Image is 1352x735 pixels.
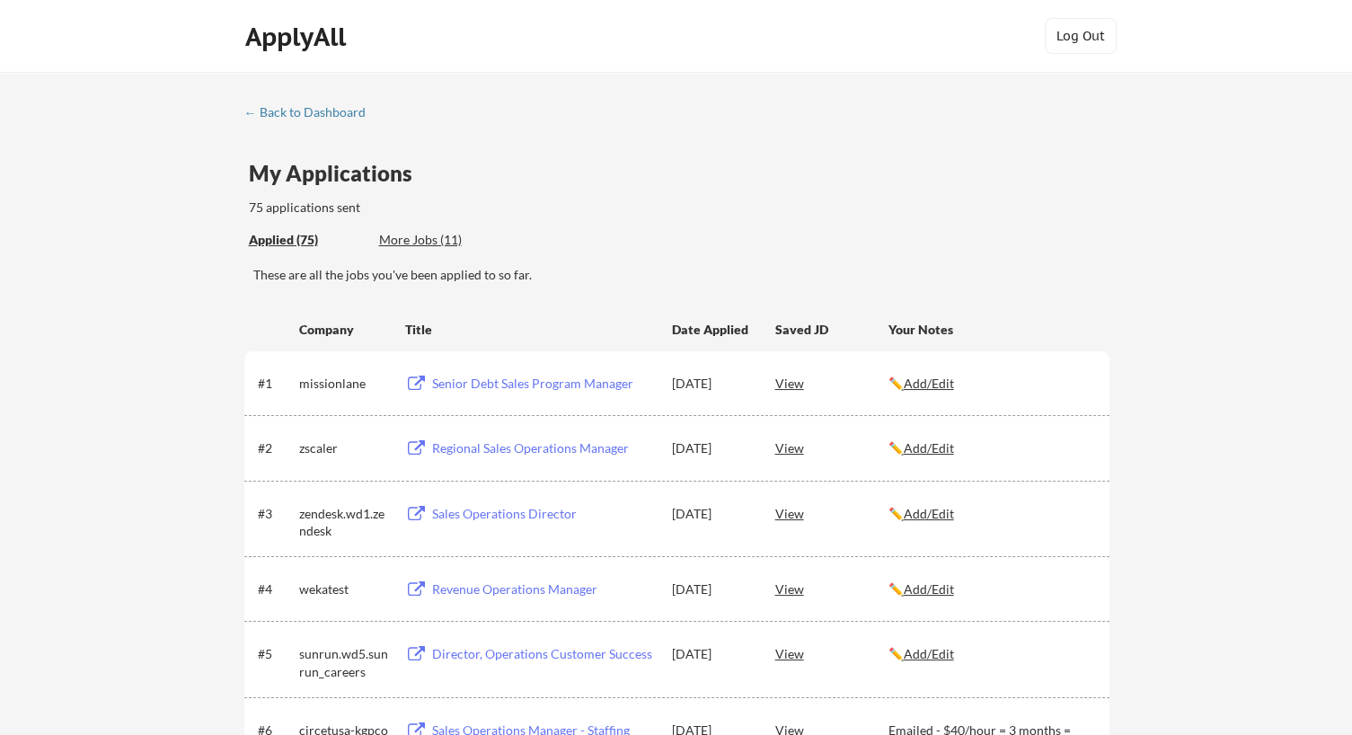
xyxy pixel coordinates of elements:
u: Add/Edit [904,646,954,661]
div: #4 [258,580,293,598]
div: Sales Operations Director [432,505,655,523]
div: Applied (75) [249,231,366,249]
div: ApplyAll [245,22,351,52]
div: ✏️ [888,580,1093,598]
div: ✏️ [888,375,1093,393]
div: zendesk.wd1.zendesk [299,505,389,540]
div: ← Back to Dashboard [244,106,379,119]
div: These are job applications we think you'd be a good fit for, but couldn't apply you to automatica... [379,231,511,250]
div: #2 [258,439,293,457]
div: More Jobs (11) [379,231,511,249]
a: ← Back to Dashboard [244,105,379,123]
u: Add/Edit [904,506,954,521]
div: zscaler [299,439,389,457]
div: View [775,497,888,529]
div: My Applications [249,163,427,184]
div: Regional Sales Operations Manager [432,439,655,457]
div: 75 applications sent [249,199,596,217]
button: Log Out [1045,18,1117,54]
div: These are all the jobs you've been applied to so far. [249,231,366,250]
div: Saved JD [775,313,888,345]
div: #5 [258,645,293,663]
div: sunrun.wd5.sunrun_careers [299,645,389,680]
div: Date Applied [672,321,751,339]
div: [DATE] [672,439,751,457]
div: Company [299,321,389,339]
div: [DATE] [672,375,751,393]
div: Your Notes [888,321,1093,339]
div: View [775,431,888,464]
div: missionlane [299,375,389,393]
u: Add/Edit [904,376,954,391]
div: Senior Debt Sales Program Manager [432,375,655,393]
div: wekatest [299,580,389,598]
div: #1 [258,375,293,393]
div: #3 [258,505,293,523]
div: ✏️ [888,439,1093,457]
div: [DATE] [672,645,751,663]
u: Add/Edit [904,581,954,597]
div: [DATE] [672,580,751,598]
div: Revenue Operations Manager [432,580,655,598]
div: [DATE] [672,505,751,523]
div: Director, Operations Customer Success [432,645,655,663]
div: Title [405,321,655,339]
div: These are all the jobs you've been applied to so far. [253,266,1109,284]
div: View [775,572,888,605]
u: Add/Edit [904,440,954,456]
div: View [775,637,888,669]
div: ✏️ [888,505,1093,523]
div: View [775,367,888,399]
div: ✏️ [888,645,1093,663]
